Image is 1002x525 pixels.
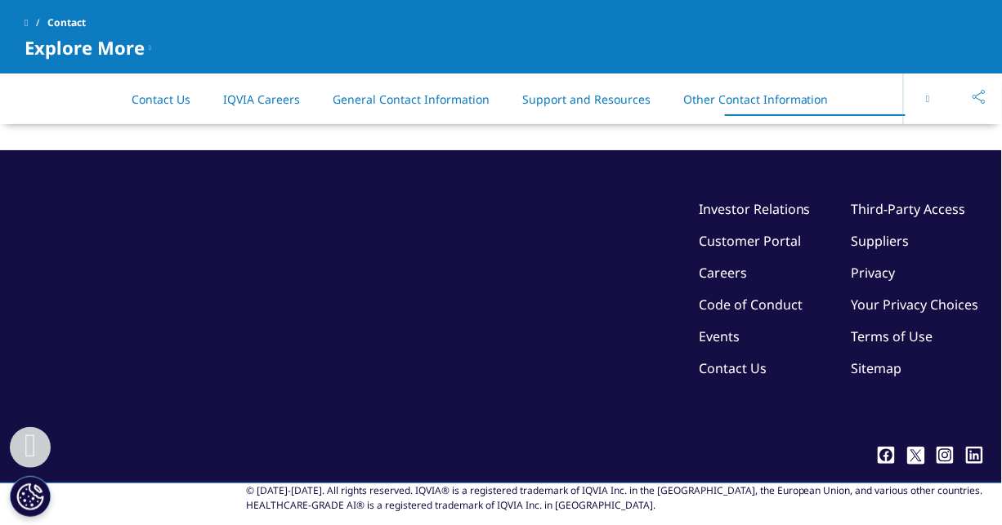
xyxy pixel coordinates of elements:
a: Sitemap [852,359,902,377]
a: Customer Portal [699,232,801,250]
a: Third-Party Access [852,200,966,218]
a: Contact Us [132,91,190,107]
a: Investor Relations [699,200,811,218]
a: Your Privacy Choices [852,296,983,314]
a: Suppliers [852,232,910,250]
a: IQVIA Careers [223,91,300,107]
a: Support and Resources [522,91,651,107]
a: Privacy [852,264,896,282]
div: © [DATE]-[DATE]. All rights reserved. IQVIA® is a registered trademark of IQVIA Inc. in the [GEOG... [246,483,983,513]
a: Contact Us [699,359,767,377]
a: General Contact Information [333,91,490,107]
span: Explore More [25,38,145,57]
a: Events [699,327,740,345]
a: Terms of Use [852,327,933,345]
button: Cookies Settings [10,476,51,517]
a: Careers [699,264,747,282]
span: Contact [47,8,86,38]
a: Other Contact Information [683,91,829,107]
a: Code of Conduct [699,296,803,314]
